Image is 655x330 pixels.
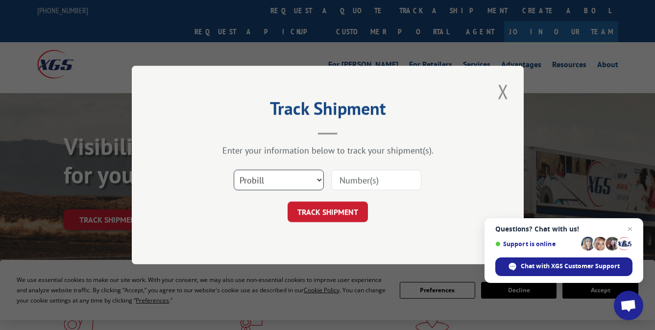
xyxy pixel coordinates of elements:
input: Number(s) [331,170,421,190]
div: Enter your information below to track your shipment(s). [181,145,475,156]
button: Close modal [495,78,511,105]
h2: Track Shipment [181,102,475,120]
button: TRACK SHIPMENT [288,202,368,222]
span: Questions? Chat with us! [495,225,632,233]
span: Chat with XGS Customer Support [495,257,632,276]
a: Open chat [614,291,643,320]
span: Support is online [495,240,578,248]
span: Chat with XGS Customer Support [521,262,620,271]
